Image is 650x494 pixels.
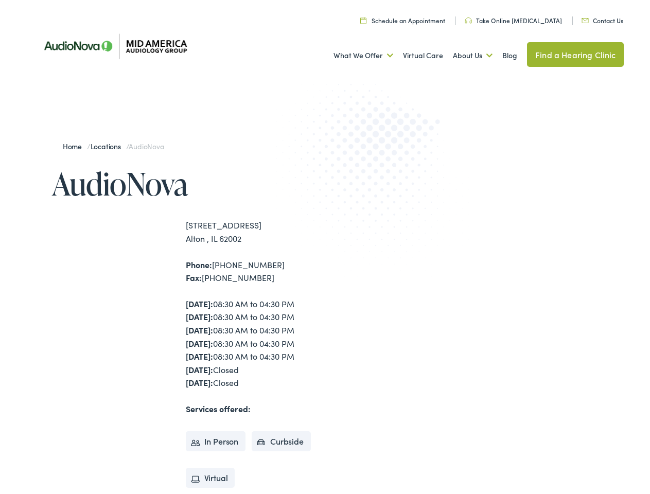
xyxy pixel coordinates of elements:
[186,377,213,388] strong: [DATE]:
[63,141,164,151] span: / /
[186,364,213,375] strong: [DATE]:
[186,338,213,349] strong: [DATE]:
[52,167,325,201] h1: AudioNova
[63,141,87,151] a: Home
[186,431,246,452] li: In Person
[502,37,517,75] a: Blog
[582,16,623,25] a: Contact Us
[453,37,493,75] a: About Us
[252,431,311,452] li: Curbside
[186,350,213,362] strong: [DATE]:
[186,324,213,336] strong: [DATE]:
[360,17,366,24] img: utility icon
[527,42,624,67] a: Find a Hearing Clinic
[465,17,472,24] img: utility icon
[360,16,445,25] a: Schedule an Appointment
[186,311,213,322] strong: [DATE]:
[186,297,325,390] div: 08:30 AM to 04:30 PM 08:30 AM to 04:30 PM 08:30 AM to 04:30 PM 08:30 AM to 04:30 PM 08:30 AM to 0...
[129,141,164,151] span: AudioNova
[186,468,235,488] li: Virtual
[403,37,443,75] a: Virtual Care
[91,141,126,151] a: Locations
[186,272,202,283] strong: Fax:
[186,403,251,414] strong: Services offered:
[186,219,325,245] div: [STREET_ADDRESS] Alton , IL 62002
[333,37,393,75] a: What We Offer
[186,298,213,309] strong: [DATE]:
[582,18,589,23] img: utility icon
[186,259,212,270] strong: Phone:
[186,258,325,285] div: [PHONE_NUMBER] [PHONE_NUMBER]
[465,16,562,25] a: Take Online [MEDICAL_DATA]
